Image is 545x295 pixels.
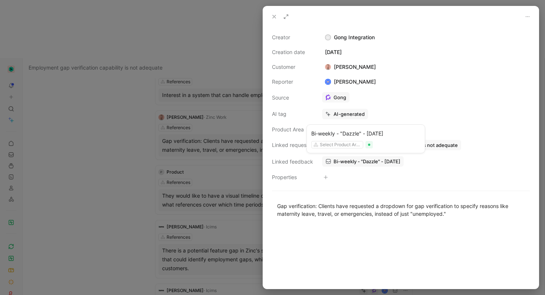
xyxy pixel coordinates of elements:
div: G [326,35,331,40]
div: AI tag [272,110,313,118]
div: Customer [272,63,313,71]
div: Gap verification: Clients have requested a dropdown for gap verification to specify reasons like ... [277,202,525,218]
button: AI-generated [322,109,368,119]
img: avatar [326,80,331,84]
div: Product Area [272,125,313,134]
div: Linked request [272,141,313,150]
a: Gong [322,92,349,103]
div: AI-generated [334,111,365,117]
div: Linked feedback [272,157,313,166]
span: Bi-weekly - "Dazzle" - [DATE] [334,158,400,165]
div: Reporter [272,77,313,86]
div: [PERSON_NAME] [322,77,379,86]
div: Creation date [272,48,313,57]
div: Gong Integration [322,33,530,42]
div: Creator [272,33,313,42]
a: Bi-weekly - "Dazzle" - [DATE] [322,156,404,167]
div: Source [272,93,313,102]
div: Properties [272,173,313,182]
img: 9083717733795_bc66e55e98765236720a_192.png [325,64,331,70]
div: [PERSON_NAME] [322,63,379,71]
div: [DATE] [322,48,530,57]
